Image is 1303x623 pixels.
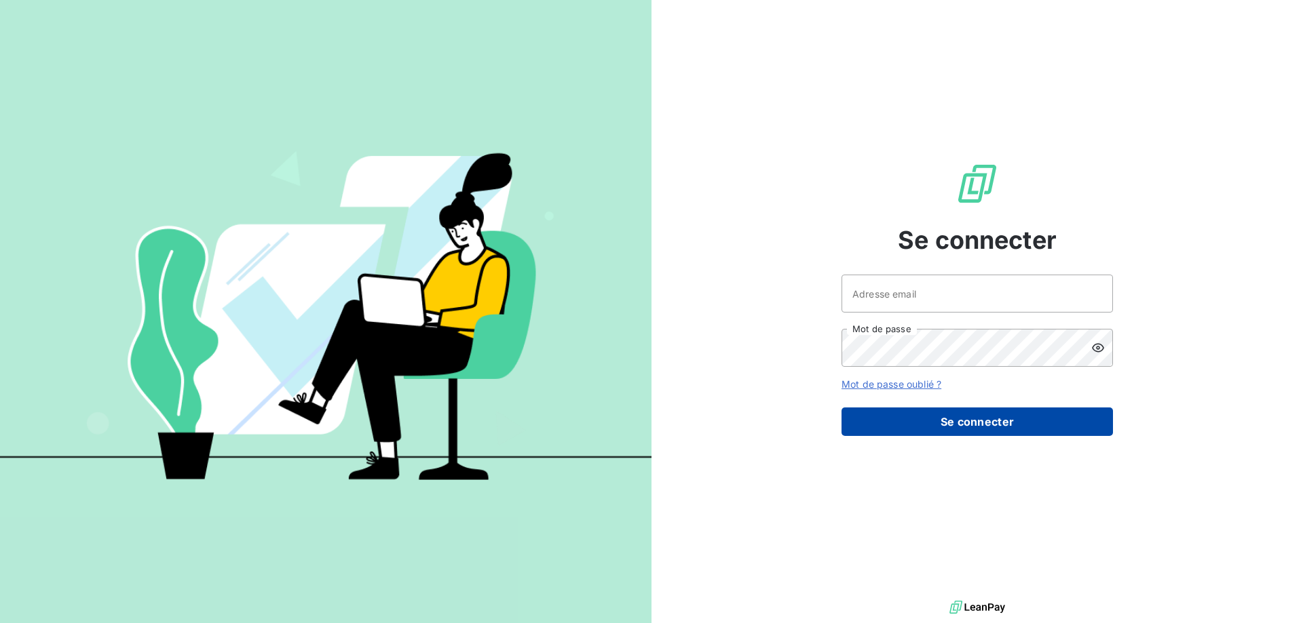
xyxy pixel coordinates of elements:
[842,407,1113,436] button: Se connecter
[956,162,999,205] img: Logo LeanPay
[842,275,1113,313] input: placeholder
[949,597,1005,618] img: logo
[842,378,941,390] a: Mot de passe oublié ?
[898,222,1057,258] span: Se connecter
